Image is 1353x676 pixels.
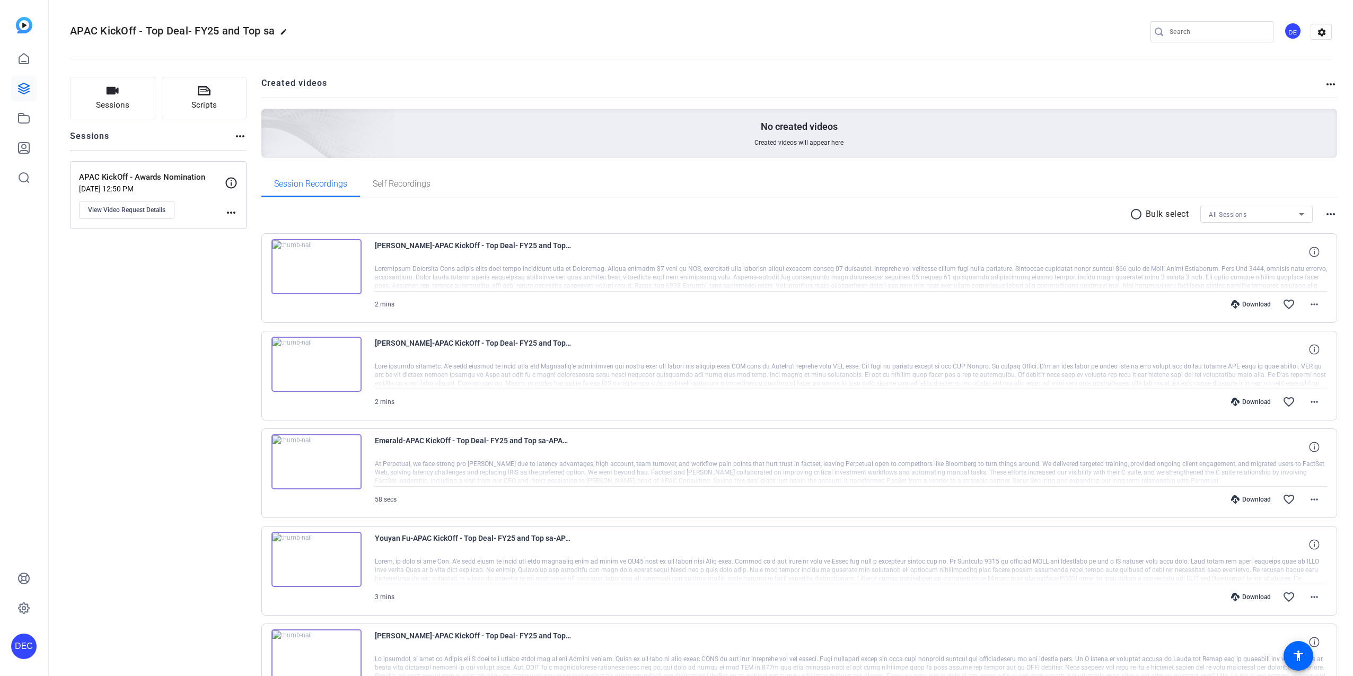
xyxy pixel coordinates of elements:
p: No created videos [761,120,838,133]
mat-icon: radio_button_unchecked [1130,208,1146,221]
img: blue-gradient.svg [16,17,32,33]
mat-icon: favorite_border [1282,493,1295,506]
mat-icon: more_horiz [234,130,247,143]
p: APAC KickOff - Awards Nomination [79,171,225,183]
span: Emerald-APAC KickOff - Top Deal- FY25 and Top sa-APAC KickOff - Awards Nomination-1756950005840-s... [375,434,571,460]
span: 58 secs [375,496,397,503]
div: DEC [11,634,37,659]
mat-icon: more_horiz [1324,208,1337,221]
div: Download [1226,593,1276,601]
div: Download [1226,300,1276,309]
span: 3 mins [375,593,394,601]
span: Youyan Fu-APAC KickOff - Top Deal- FY25 and Top sa-APAC KickOff - Awards Nomination-1756917939750... [375,532,571,557]
img: thumb-nail [271,337,362,392]
mat-icon: more_horiz [1308,396,1321,408]
span: Scripts [191,99,217,111]
span: Sessions [96,99,129,111]
mat-icon: accessibility [1292,649,1305,662]
span: [PERSON_NAME]-APAC KickOff - Top Deal- FY25 and Top sa-APAC KickOff - Awards Nomination-175690241... [375,629,571,655]
span: 2 mins [375,398,394,406]
span: Created videos will appear here [754,138,844,147]
mat-icon: favorite_border [1282,396,1295,408]
mat-icon: more_horiz [1308,298,1321,311]
span: View Video Request Details [88,206,165,214]
mat-icon: more_horiz [225,206,238,219]
span: Session Recordings [274,180,347,188]
span: Self Recordings [373,180,430,188]
h2: Sessions [70,130,110,150]
span: APAC KickOff - Top Deal- FY25 and Top sa [70,24,275,37]
mat-icon: favorite_border [1282,298,1295,311]
mat-icon: more_horiz [1324,78,1337,91]
mat-icon: more_horiz [1308,493,1321,506]
input: Search [1170,25,1265,38]
mat-icon: more_horiz [1308,591,1321,603]
div: Download [1226,398,1276,406]
ngx-avatar: David Edric Collado [1284,22,1303,41]
mat-icon: favorite_border [1282,591,1295,603]
mat-icon: settings [1311,24,1332,40]
span: All Sessions [1209,211,1246,218]
div: DE [1284,22,1302,40]
span: [PERSON_NAME]-APAC KickOff - Top Deal- FY25 and Top sa-APAC KickOff - Awards Nomination-175732442... [375,239,571,265]
img: thumb-nail [271,532,362,587]
img: Creted videos background [143,4,396,234]
p: [DATE] 12:50 PM [79,185,225,193]
button: Sessions [70,77,155,119]
h2: Created videos [261,77,1325,98]
div: Download [1226,495,1276,504]
p: Bulk select [1146,208,1189,221]
mat-icon: edit [280,28,293,41]
img: thumb-nail [271,239,362,294]
button: Scripts [162,77,247,119]
span: 2 mins [375,301,394,308]
button: View Video Request Details [79,201,174,219]
span: [PERSON_NAME]-APAC KickOff - Top Deal- FY25 and Top sa-APAC KickOff - Awards Nomination-175697854... [375,337,571,362]
img: thumb-nail [271,434,362,489]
